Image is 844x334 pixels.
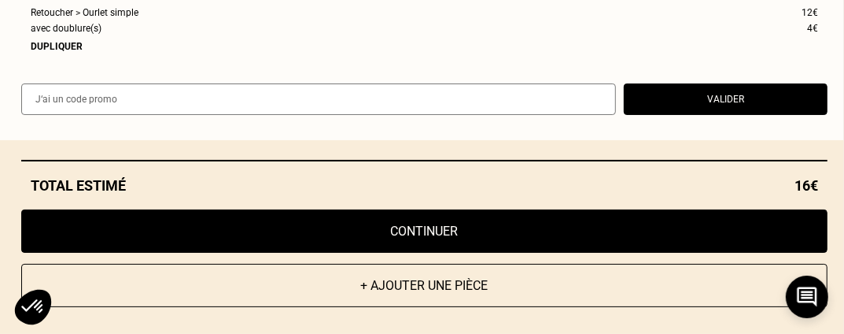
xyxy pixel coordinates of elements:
[21,83,616,115] input: J‘ai un code promo
[31,6,138,20] span: Retoucher > Ourlet simple
[31,22,101,35] span: avec doublure(s)
[31,41,818,52] div: Dupliquer
[807,22,818,35] span: 4€
[624,83,827,115] button: Valider
[21,210,827,253] button: Continuer
[21,177,827,194] div: Total estimé
[21,264,827,307] button: + Ajouter une pièce
[794,177,818,194] span: 16€
[802,6,818,20] span: 12€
